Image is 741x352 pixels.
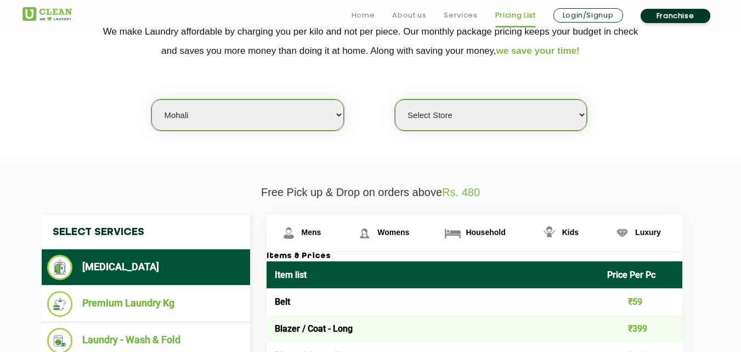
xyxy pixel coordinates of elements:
h4: Select Services [42,215,250,249]
a: About us [392,9,426,22]
td: Blazer / Coat - Long [267,315,599,342]
span: we save your time! [496,46,580,56]
li: Premium Laundry Kg [47,291,245,317]
a: Pricing List [495,9,536,22]
a: Franchise [641,9,710,23]
img: Kids [540,224,559,243]
p: We make Laundry affordable by charging you per kilo and not per piece. Our monthly package pricin... [22,22,719,60]
img: Dry Cleaning [47,255,73,280]
li: [MEDICAL_DATA] [47,255,245,280]
span: Household [466,228,505,237]
img: UClean Laundry and Dry Cleaning [22,7,72,21]
img: Womens [355,224,374,243]
th: Price Per Pc [599,261,682,288]
img: Luxury [613,224,632,243]
img: Mens [279,224,298,243]
img: Household [443,224,462,243]
span: Womens [377,228,409,237]
p: Free Pick up & Drop on orders above [22,186,719,199]
td: ₹399 [599,315,682,342]
td: ₹59 [599,288,682,315]
a: Services [444,9,477,22]
span: Luxury [635,228,661,237]
a: Home [352,9,375,22]
a: Login/Signup [553,8,623,23]
h3: Items & Prices [267,252,682,261]
span: Mens [302,228,321,237]
span: Kids [562,228,579,237]
td: Belt [267,288,599,315]
th: Item list [267,261,599,288]
img: Premium Laundry Kg [47,291,73,317]
span: Rs. 480 [442,186,480,198]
